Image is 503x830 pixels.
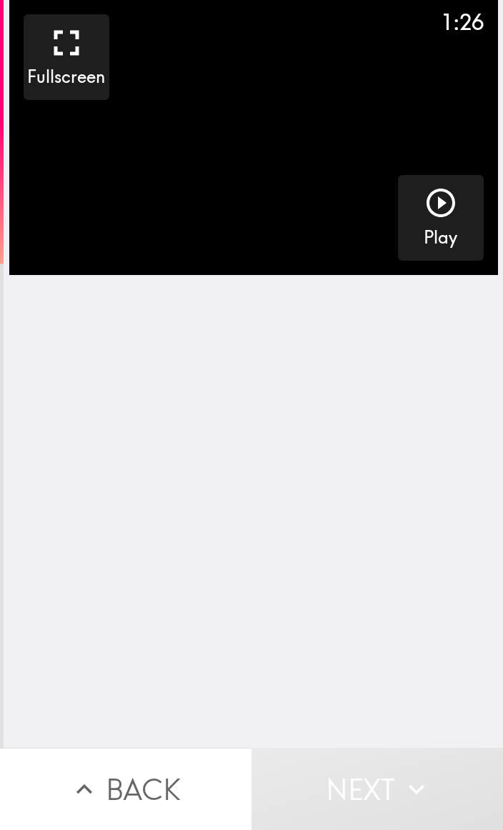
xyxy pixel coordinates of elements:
button: Next [251,748,503,830]
div: 1:26 [441,7,484,37]
button: Fullscreen [24,14,109,100]
button: Play [398,175,484,261]
h5: Play [424,226,457,250]
h5: Fullscreen [27,65,105,89]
